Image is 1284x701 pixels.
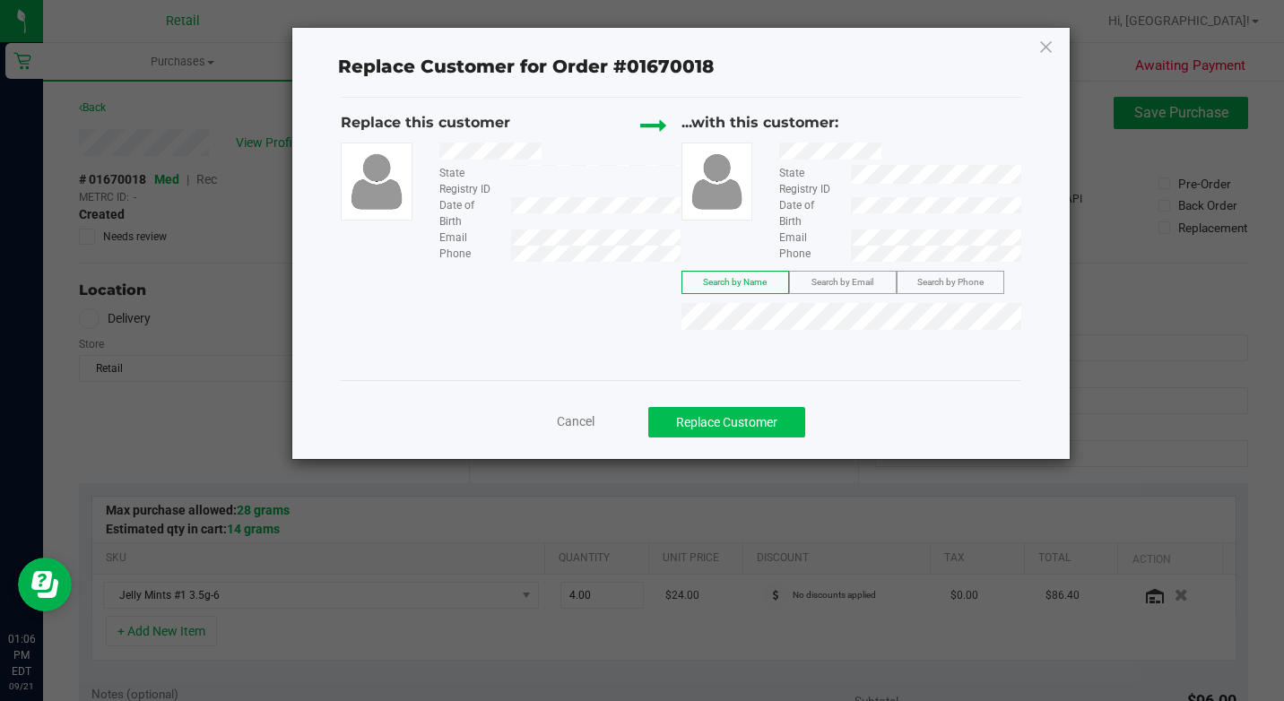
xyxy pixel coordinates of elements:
div: Phone [426,246,511,262]
span: ...with this customer: [681,114,838,131]
span: Replace this customer [341,114,510,131]
div: State Registry ID [766,165,851,197]
iframe: Resource center [18,558,72,611]
img: user-icon.png [345,151,408,212]
span: Replace Customer for Order #01670018 [327,52,724,82]
span: Search by Email [811,277,873,287]
button: Replace Customer [648,407,805,437]
span: Search by Name [703,277,767,287]
img: user-icon.png [686,151,749,212]
span: Search by Phone [917,277,984,287]
div: Phone [766,246,851,262]
div: Email [426,229,511,246]
div: Email [766,229,851,246]
div: Date of Birth [426,197,511,229]
span: Cancel [557,414,594,428]
div: Date of Birth [766,197,851,229]
div: State Registry ID [426,165,511,197]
